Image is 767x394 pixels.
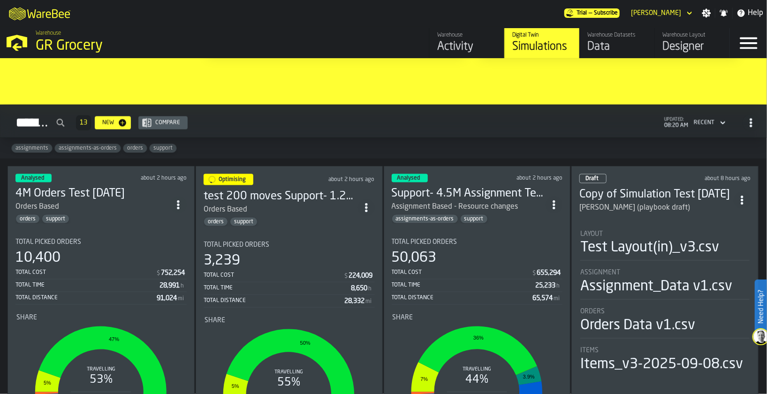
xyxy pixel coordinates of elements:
div: Orders Based [204,204,358,215]
span: Subscribe [594,10,618,16]
span: Items [580,347,599,355]
a: link-to-/wh/i/e451d98b-95f6-4604-91ff-c80219f9c36d/pricing/ [564,8,620,18]
div: Designer [662,39,722,54]
div: DropdownMenuValue-Sandhya Gopakumar [627,8,694,19]
span: Share [205,317,225,325]
span: orders [16,216,39,222]
span: support [461,216,487,222]
div: Total Cost [15,270,156,276]
span: assignments-as-orders [55,145,121,152]
div: ButtonLoadMore-Load More-Prev-First-Last [72,115,95,130]
div: Title [393,314,562,322]
span: support [42,216,69,222]
div: Assignment Based - Resource changes [392,201,546,212]
div: 10,400 [15,250,61,267]
h3: Support- 4.5M Assignment Test [DATE] [392,186,546,201]
div: Stat Value [349,273,373,280]
span: Help [748,8,763,19]
span: mi [178,296,184,303]
div: stat-Total Picked Orders [15,239,187,305]
div: Stat Value [351,285,368,293]
div: Assignment_Data v1.csv [580,279,732,295]
span: orders [123,145,147,152]
div: Title [205,317,374,325]
button: button-New [95,116,131,129]
div: Updated: 9/12/2025, 12:23:51 AM Created: 9/9/2025, 7:45:41 PM [680,175,751,182]
span: assignments-as-orders [392,216,458,222]
div: stat-Items [580,347,750,373]
div: Total Time [15,282,159,289]
a: link-to-/wh/i/e451d98b-95f6-4604-91ff-c80219f9c36d/simulations [504,28,579,58]
span: — [589,10,592,16]
div: Title [580,308,750,316]
div: New [99,120,118,126]
div: Title [204,242,375,249]
span: Share [16,314,37,322]
span: $ [532,271,536,277]
div: Digital Twin [512,32,572,38]
div: Warehouse [437,32,497,38]
div: stat-Layout [580,230,750,261]
div: [PERSON_NAME] (playbook draft) [579,202,690,213]
div: Title [15,239,187,246]
div: Title [580,347,750,355]
span: updated: [664,117,688,122]
div: Total Distance [204,298,345,304]
div: Simulations [512,39,572,54]
div: test 200 moves Support- 1.25M Orders Test 2025-09-10 [204,189,358,204]
div: Activity [437,39,497,54]
label: button-toggle-Help [733,8,767,19]
div: stat-Total Picked Orders [392,239,563,305]
span: assignments [12,145,52,152]
div: Title [392,239,563,246]
button: button-Compare [138,116,188,129]
div: Updated: 9/12/2025, 6:46:29 AM Created: 9/11/2025, 2:25:30 PM [315,176,374,183]
div: Stat Value [345,298,365,305]
span: Analysed [21,175,44,181]
h3: 4M Orders Test [DATE] [15,186,170,201]
span: 13 [80,120,87,126]
span: support [230,219,257,225]
label: button-toggle-Settings [698,8,715,18]
div: Assignment Based - Resource changes [392,201,518,212]
div: Updated: 9/12/2025, 6:48:20 AM Created: 9/12/2025, 5:17:15 AM [120,175,187,182]
div: Stat Value [537,270,561,277]
label: button-toggle-Notifications [715,8,732,18]
span: Total Picked Orders [392,239,457,246]
span: Warehouse [36,30,61,37]
div: stat-Total Picked Orders [204,242,375,308]
div: Title [580,230,750,238]
span: Orders [580,308,605,316]
div: DropdownMenuValue-4 [694,120,714,126]
div: Warehouse Datasets [587,32,647,38]
div: status-3 2 [15,174,52,182]
div: Title [16,314,186,322]
label: button-toggle-Menu [730,28,767,58]
span: $ [157,271,160,277]
span: Optimising [219,177,246,182]
span: Share [393,314,413,322]
div: Total Time [204,285,351,292]
div: status-3 2 [392,174,428,182]
div: stat-Orders [580,308,750,339]
div: Support- 4.5M Assignment Test 2025-09-10 [392,186,546,201]
div: Sandhya (playbook draft) [579,202,734,213]
div: Compare [152,120,184,126]
span: h [369,286,372,293]
span: orders [204,219,228,225]
span: 08:20 AM [664,122,688,129]
div: Test Layout(in)_v3.csv [580,240,719,257]
div: Updated: 9/12/2025, 6:43:12 AM Created: 9/12/2025, 6:39:35 AM [496,175,562,182]
h3: test 200 moves Support- 1.25M Orders Test [DATE] [204,189,358,204]
div: Orders Data v1.csv [580,318,695,334]
span: Assignment [580,269,620,277]
div: Menu Subscription [564,8,620,18]
div: status-0 2 [579,174,607,183]
div: Data [587,39,647,54]
span: Draft [585,176,599,182]
span: Layout [580,230,603,238]
span: mi [366,299,372,305]
span: mi [554,296,560,303]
